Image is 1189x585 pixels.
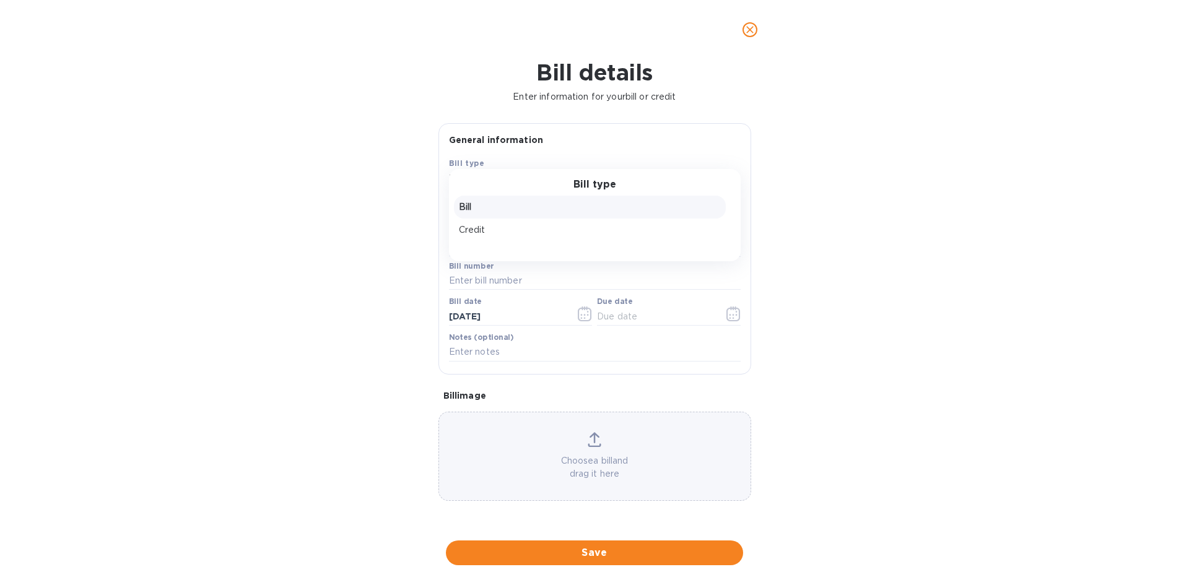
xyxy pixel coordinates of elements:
p: Enter information for your bill or credit [10,90,1179,103]
input: Select date [449,307,566,326]
p: Bill [459,201,721,214]
label: Notes (optional) [449,334,514,341]
p: Bill image [443,389,746,402]
input: Enter bill number [449,272,741,290]
button: Save [446,540,743,565]
label: Bill date [449,298,482,306]
p: Credit [459,223,721,236]
h3: Bill type [573,179,616,191]
input: Due date [597,307,714,326]
h1: Bill details [10,59,1179,85]
input: Enter notes [449,343,741,362]
b: General information [449,135,544,145]
label: Bill number [449,262,494,270]
p: Choose a bill and drag it here [439,454,751,480]
b: Bill type [449,158,485,168]
button: close [735,15,765,45]
label: Due date [597,298,632,306]
span: Save [456,545,733,560]
b: Bill [449,173,463,183]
